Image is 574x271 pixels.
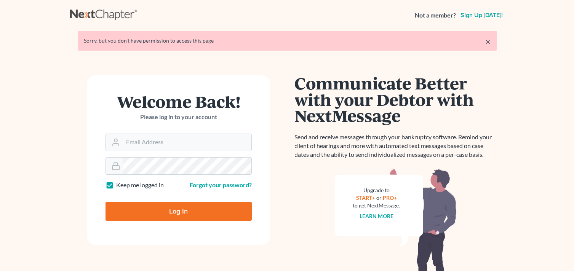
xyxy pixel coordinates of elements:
a: Forgot your password? [190,181,252,188]
a: Sign up [DATE]! [459,12,504,18]
p: Send and receive messages through your bankruptcy software. Remind your client of hearings and mo... [295,133,497,159]
input: Email Address [123,134,251,151]
p: Please log in to your account [106,113,252,121]
a: PRO+ [383,194,397,201]
span: or [376,194,382,201]
h1: Welcome Back! [106,93,252,110]
h1: Communicate Better with your Debtor with NextMessage [295,75,497,124]
label: Keep me logged in [116,181,164,190]
a: × [485,37,491,46]
div: Sorry, but you don't have permission to access this page [84,37,491,45]
div: Upgrade to [353,187,400,194]
a: Learn more [360,213,393,219]
strong: Not a member? [415,11,456,20]
input: Log In [106,202,252,221]
div: to get NextMessage. [353,202,400,209]
a: START+ [356,194,375,201]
